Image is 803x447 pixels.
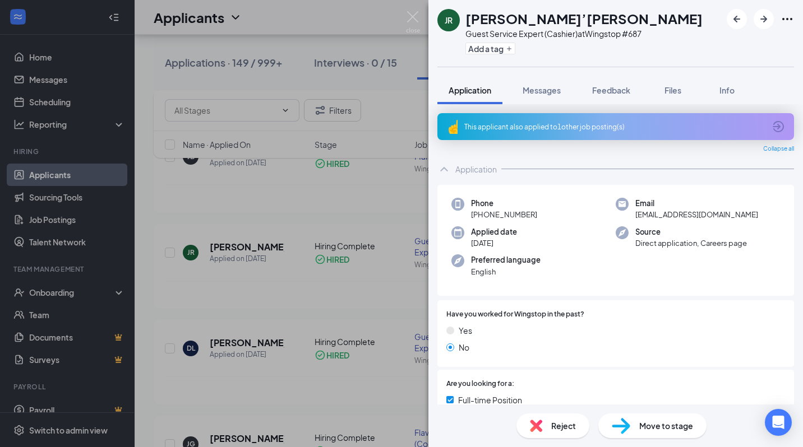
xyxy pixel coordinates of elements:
svg: ChevronUp [437,162,451,176]
span: Have you worked for Wingstop in the past? [446,309,584,320]
button: ArrowLeftNew [727,9,747,29]
span: [DATE] [471,238,517,249]
span: Phone [471,198,537,209]
svg: Ellipses [781,12,794,26]
div: Open Intercom Messenger [765,409,792,436]
span: [PHONE_NUMBER] [471,209,537,220]
span: Info [719,85,735,95]
span: Email [635,198,758,209]
div: JR [445,15,453,26]
span: Reject [551,420,576,432]
span: Move to stage [639,420,693,432]
span: Source [635,226,747,238]
div: Guest Service Expert (Cashier) at Wingstop #687 [465,28,703,39]
span: English [471,266,541,277]
span: Preferred language [471,254,541,266]
span: No [459,341,469,353]
svg: Plus [506,45,513,52]
span: Files [664,85,681,95]
span: Feedback [592,85,630,95]
span: Are you looking for a: [446,379,514,389]
div: This applicant also applied to 1 other job posting(s) [464,122,765,132]
svg: ArrowRight [757,12,770,26]
span: Full-time Position [458,394,522,406]
div: Application [455,164,497,175]
span: Application [449,85,491,95]
button: PlusAdd a tag [465,43,515,54]
svg: ArrowLeftNew [730,12,744,26]
span: [EMAIL_ADDRESS][DOMAIN_NAME] [635,209,758,220]
span: Applied date [471,226,517,238]
span: Collapse all [763,145,794,153]
span: Yes [459,324,472,337]
span: Messages [523,85,561,95]
span: Direct application, Careers page [635,238,747,249]
svg: ArrowCircle [772,120,785,133]
h1: [PERSON_NAME]’[PERSON_NAME] [465,9,703,28]
button: ArrowRight [754,9,774,29]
